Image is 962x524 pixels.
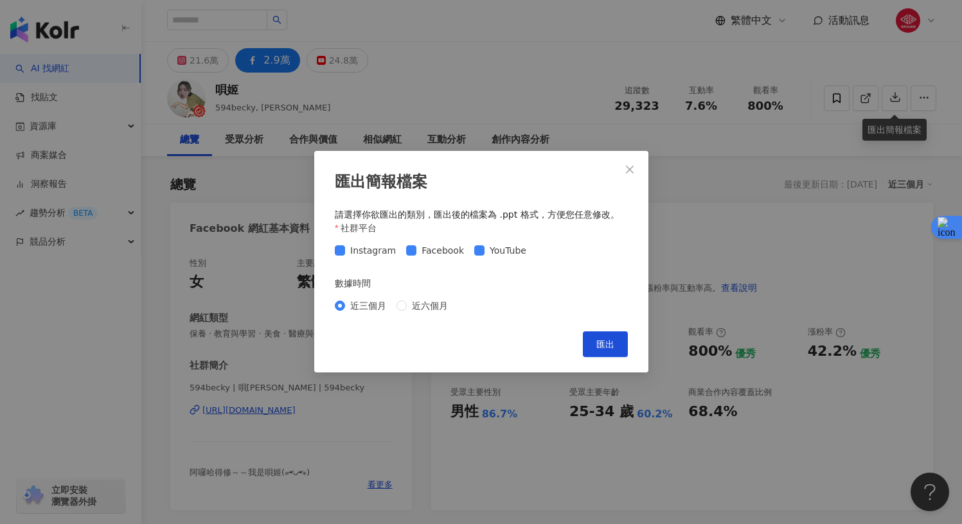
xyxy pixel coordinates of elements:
span: 匯出 [596,340,614,350]
div: 請選擇你欲匯出的類別，匯出後的檔案為 .ppt 格式，方便您任意修改。 [335,209,628,222]
div: 匯出簡報檔案 [335,171,628,193]
span: Facebook [416,244,469,258]
span: close [625,164,635,175]
span: 近三個月 [345,299,391,313]
button: Close [617,157,643,182]
span: YouTube [485,244,531,258]
span: Instagram [345,244,401,258]
button: 匯出 [583,332,628,358]
span: 近六個月 [407,299,453,313]
label: 數據時間 [335,277,380,291]
label: 社群平台 [335,222,386,236]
